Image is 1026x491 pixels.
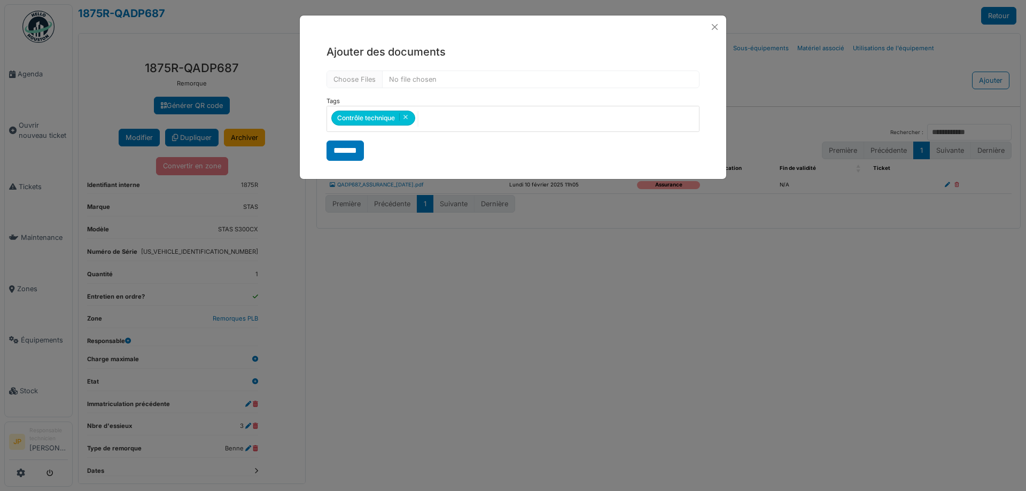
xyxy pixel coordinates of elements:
[417,111,419,127] input: null
[708,20,722,34] button: Close
[327,97,340,106] label: Tags
[331,111,415,126] div: Contrôle technique
[327,44,699,60] h5: Ajouter des documents
[399,113,411,121] button: Remove item: '177'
